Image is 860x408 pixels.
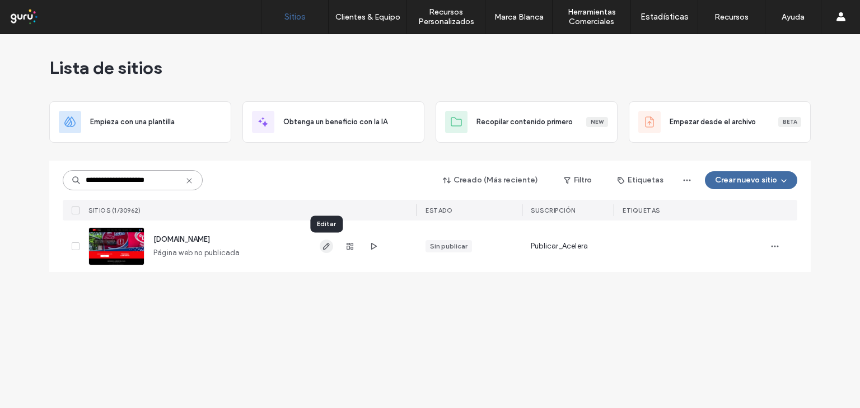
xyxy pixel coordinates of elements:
label: Estadísticas [641,12,689,22]
label: Herramientas Comerciales [553,7,630,26]
span: Empezar desde el archivo [670,116,756,128]
label: Sitios [284,12,306,22]
a: [DOMAIN_NAME] [153,235,210,243]
div: Recopilar contenido primeroNew [436,101,618,143]
label: Clientes & Equipo [335,12,400,22]
span: Ayuda [24,8,55,18]
button: Creado (Más reciente) [433,171,548,189]
span: Publicar_Acelera [531,241,588,252]
span: Página web no publicada [153,247,240,259]
span: ESTADO [426,207,452,214]
span: Obtenga un beneficio con la IA [283,116,387,128]
span: ETIQUETAS [623,207,660,214]
label: Recursos Personalizados [407,7,485,26]
div: Empieza con una plantilla [49,101,231,143]
div: Empezar desde el archivoBeta [629,101,811,143]
span: Suscripción [531,207,576,214]
div: Editar [310,215,343,232]
div: Beta [778,117,801,127]
span: Empieza con una plantilla [90,116,175,128]
span: Lista de sitios [49,57,162,79]
button: Etiquetas [607,171,674,189]
div: Sin publicar [430,241,468,251]
div: New [586,117,608,127]
label: Ayuda [782,12,805,22]
span: Recopilar contenido primero [476,116,573,128]
label: Marca Blanca [494,12,544,22]
span: SITIOS (1/30962) [88,207,141,214]
label: Recursos [714,12,749,22]
div: Obtenga un beneficio con la IA [242,101,424,143]
button: Filtro [553,171,603,189]
button: Crear nuevo sitio [705,171,797,189]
